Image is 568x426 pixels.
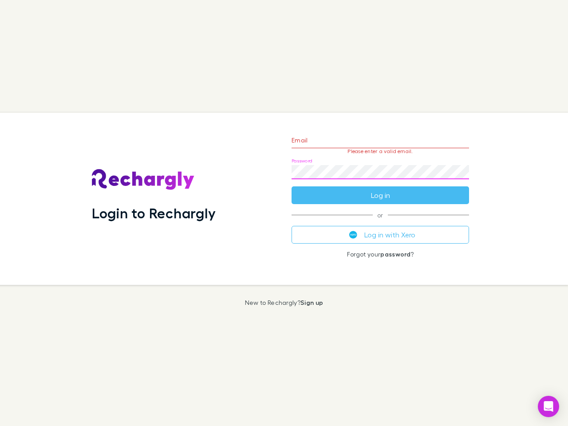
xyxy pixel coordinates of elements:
[92,169,195,190] img: Rechargly's Logo
[292,226,469,244] button: Log in with Xero
[538,396,559,417] div: Open Intercom Messenger
[300,299,323,306] a: Sign up
[292,158,312,164] label: Password
[349,231,357,239] img: Xero's logo
[292,148,469,154] p: Please enter a valid email.
[245,299,323,306] p: New to Rechargly?
[380,250,410,258] a: password
[292,251,469,258] p: Forgot your ?
[92,205,216,221] h1: Login to Rechargly
[292,186,469,204] button: Log in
